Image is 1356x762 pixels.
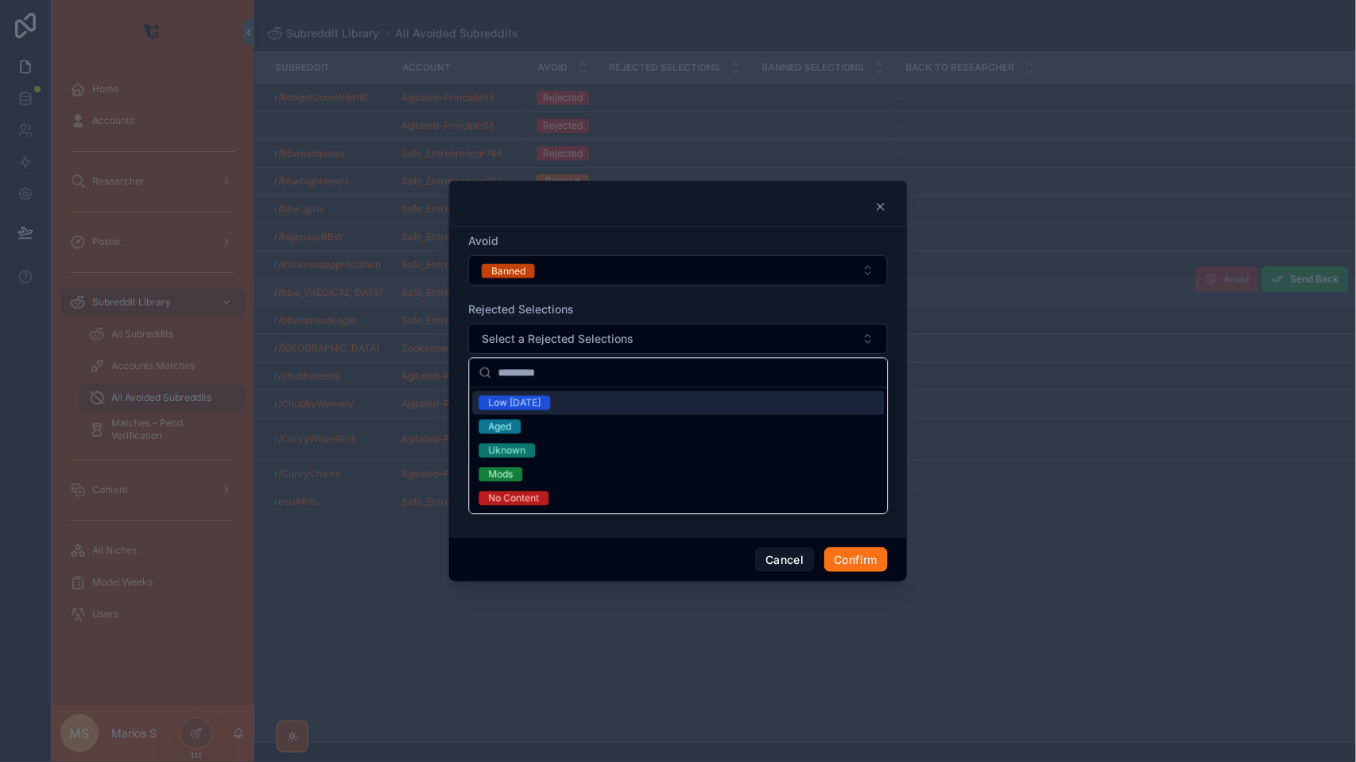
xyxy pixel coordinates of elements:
[489,420,512,434] div: Aged
[482,331,633,347] span: Select a Rejected Selections
[470,388,888,514] div: Suggestions
[824,547,888,573] button: Confirm
[489,444,526,458] div: Uknown
[489,468,513,482] div: Mods
[468,234,498,247] span: Avoid
[468,324,888,354] button: Select Button
[755,547,814,573] button: Cancel
[468,255,888,286] button: Select Button
[468,302,574,316] span: Rejected Selections
[491,264,525,278] div: Banned
[489,396,541,410] div: Low [DATE]
[489,492,540,506] div: No Content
